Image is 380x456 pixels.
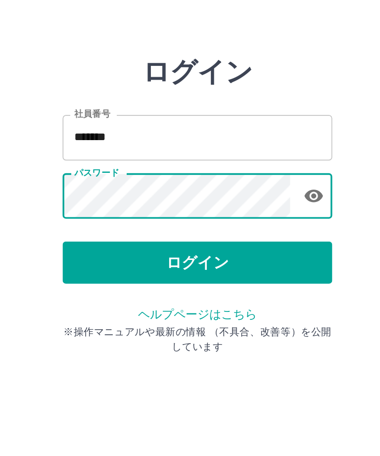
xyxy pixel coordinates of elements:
[111,171,269,196] button: ログイン
[158,62,223,81] h2: ログイン
[111,220,269,238] p: ※操作マニュアルや最新の情報 （不具合、改善等）を公開しています
[155,210,225,218] a: ヘルプページはこちら
[118,127,144,135] label: パスワード
[118,93,139,100] label: 社員番号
